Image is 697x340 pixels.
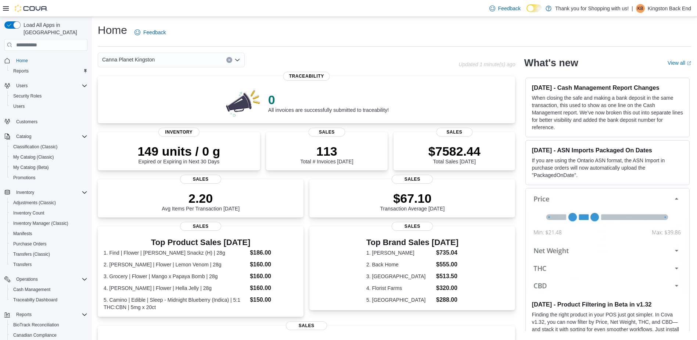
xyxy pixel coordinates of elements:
span: Inventory [16,190,34,195]
button: Catalog [13,132,34,141]
span: Sales [392,222,433,231]
span: Customers [16,119,37,125]
dt: 4. [PERSON_NAME] | Flower | Hella Jelly | 28g [104,284,247,292]
p: | [632,4,633,13]
span: Manifests [13,231,32,237]
input: Dark Mode [527,4,542,12]
a: Transfers [10,260,35,269]
span: Transfers (Classic) [10,250,87,259]
a: BioTrack Reconciliation [10,320,62,329]
button: My Catalog (Beta) [7,162,90,173]
a: Purchase Orders [10,240,50,248]
p: 149 units / 0 g [137,144,220,159]
span: Transfers [10,260,87,269]
a: Manifests [10,229,35,238]
dd: $160.00 [250,260,298,269]
a: Classification (Classic) [10,142,61,151]
span: My Catalog (Beta) [10,163,87,172]
span: Traceabilty Dashboard [13,297,57,303]
h3: Top Product Sales [DATE] [104,238,298,247]
span: Cash Management [13,287,50,293]
span: Purchase Orders [13,241,47,247]
button: Transfers [7,259,90,270]
button: BioTrack Reconciliation [7,320,90,330]
span: Feedback [143,29,166,36]
dt: 3. [GEOGRAPHIC_DATA] [366,273,433,280]
a: Transfers (Classic) [10,250,53,259]
button: Clear input [226,57,232,63]
span: Inventory Count [10,209,87,217]
button: Inventory Manager (Classic) [7,218,90,229]
span: Reports [13,310,87,319]
button: Operations [13,275,41,284]
a: Adjustments (Classic) [10,198,59,207]
span: My Catalog (Beta) [13,164,49,170]
span: Home [13,56,87,65]
div: Total Sales [DATE] [428,144,481,164]
span: Sales [436,128,473,137]
span: My Catalog (Classic) [13,154,54,160]
div: Avg Items Per Transaction [DATE] [162,191,240,212]
span: Reports [16,312,32,318]
div: Expired or Expiring in Next 30 Days [137,144,220,164]
p: 113 [300,144,353,159]
a: Feedback [132,25,169,40]
span: Inventory Manager (Classic) [13,220,68,226]
dt: 2. [PERSON_NAME] | Flower | Lemon Venom | 28g [104,261,247,268]
button: Inventory [1,187,90,198]
button: Users [13,81,30,90]
dd: $150.00 [250,295,298,304]
dt: 1. Find | Flower | [PERSON_NAME] Snackz (H) | 28g [104,249,247,256]
span: Traceabilty Dashboard [10,295,87,304]
span: Adjustments (Classic) [13,200,56,206]
span: Catalog [16,134,31,139]
span: Load All Apps in [GEOGRAPHIC_DATA] [21,21,87,36]
button: Users [7,101,90,111]
span: BioTrack Reconciliation [10,320,87,329]
button: Inventory [13,188,37,197]
span: Security Roles [10,92,87,100]
button: Users [1,81,90,91]
a: Canadian Compliance [10,331,60,340]
span: Adjustments (Classic) [10,198,87,207]
span: Manifests [10,229,87,238]
dt: 5. [GEOGRAPHIC_DATA] [366,296,433,304]
span: Sales [309,128,345,137]
dd: $320.00 [436,284,459,293]
a: My Catalog (Classic) [10,153,57,162]
span: Home [16,58,28,64]
a: My Catalog (Beta) [10,163,52,172]
button: Traceabilty Dashboard [7,295,90,305]
span: Customers [13,117,87,126]
div: Kingston Back End [636,4,645,13]
span: Sales [180,222,221,231]
button: Manifests [7,229,90,239]
button: Customers [1,116,90,127]
span: Canna Planet Kingston [102,55,155,64]
span: Security Roles [13,93,42,99]
span: Catalog [13,132,87,141]
h1: Home [98,23,127,38]
span: Sales [180,175,221,184]
p: When closing the safe and making a bank deposit in the same transaction, this used to show as one... [532,94,683,131]
span: Classification (Classic) [10,142,87,151]
dd: $186.00 [250,248,298,257]
span: Operations [13,275,87,284]
a: Security Roles [10,92,44,100]
span: Inventory [158,128,200,137]
button: Home [1,55,90,66]
div: Transaction Average [DATE] [380,191,445,212]
p: If you are using the Ontario ASN format, the ASN Import in purchase orders will now automatically... [532,157,683,179]
button: Promotions [7,173,90,183]
span: Users [13,81,87,90]
p: Thank you for Shopping with us! [555,4,629,13]
a: Feedback [486,1,524,16]
h3: Top Brand Sales [DATE] [366,238,459,247]
button: Reports [13,310,35,319]
p: Updated 1 minute(s) ago [459,61,515,67]
span: Reports [13,68,29,74]
span: Sales [286,321,327,330]
dt: 2. Back Home [366,261,433,268]
button: Reports [7,66,90,76]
